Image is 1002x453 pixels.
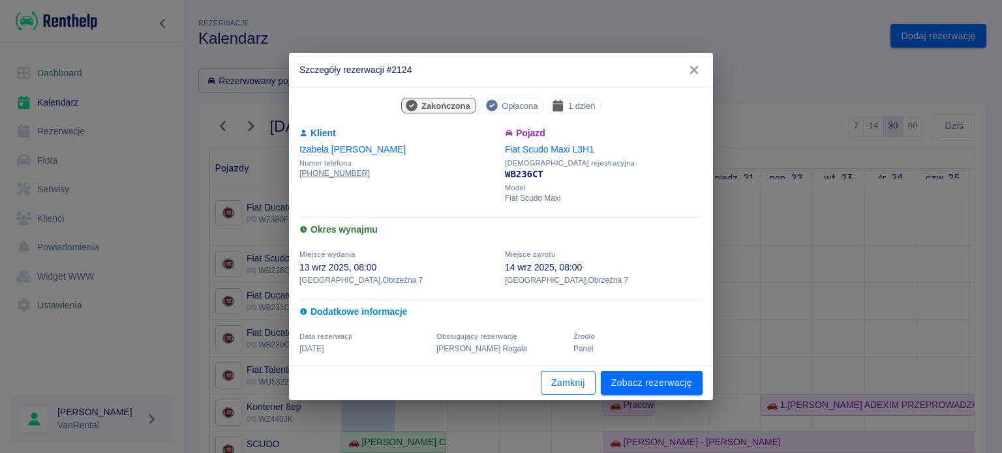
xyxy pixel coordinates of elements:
a: Fiat Scudo Maxi L3H1 [505,144,594,154]
span: Miejsce zwrotu [505,250,555,258]
p: 13 wrz 2025, 08:00 [299,261,497,274]
a: Zobacz rezerwację [601,371,703,395]
button: Zamknij [541,371,596,395]
p: Panel [573,343,703,355]
span: Data rezerwacji [299,332,352,340]
tcxspan: Call +48506999080 via 3CX [299,169,369,178]
span: Model [505,184,703,192]
p: WB236CT [505,168,703,181]
p: [PERSON_NAME] Rogala [436,343,566,355]
a: Izabela [PERSON_NAME] [299,144,406,154]
h6: Dodatkowe informacje [299,305,703,319]
span: Numer telefonu [299,159,497,168]
p: [GEOGRAPHIC_DATA] , Obrzeżna 7 [299,274,497,286]
p: Fiat Scudo Maxi [505,192,703,204]
h6: Okres wynajmu [299,223,703,237]
span: Miejsce wydania [299,250,356,258]
p: 14 wrz 2025, 08:00 [505,261,703,274]
span: [DEMOGRAPHIC_DATA] rejestracyjna [505,159,703,168]
h6: Klient [299,126,497,140]
span: 1 dzień [563,99,601,113]
p: [GEOGRAPHIC_DATA] , Obrzeżna 7 [505,274,703,286]
span: Obsługujący rezerwację [436,332,517,340]
span: Opłacona [496,99,543,113]
span: Żrodło [573,332,595,340]
h6: Pojazd [505,126,703,140]
p: [DATE] [299,343,429,355]
span: Zakończona [416,99,476,113]
h2: Szczegóły rezerwacji #2124 [289,53,713,87]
